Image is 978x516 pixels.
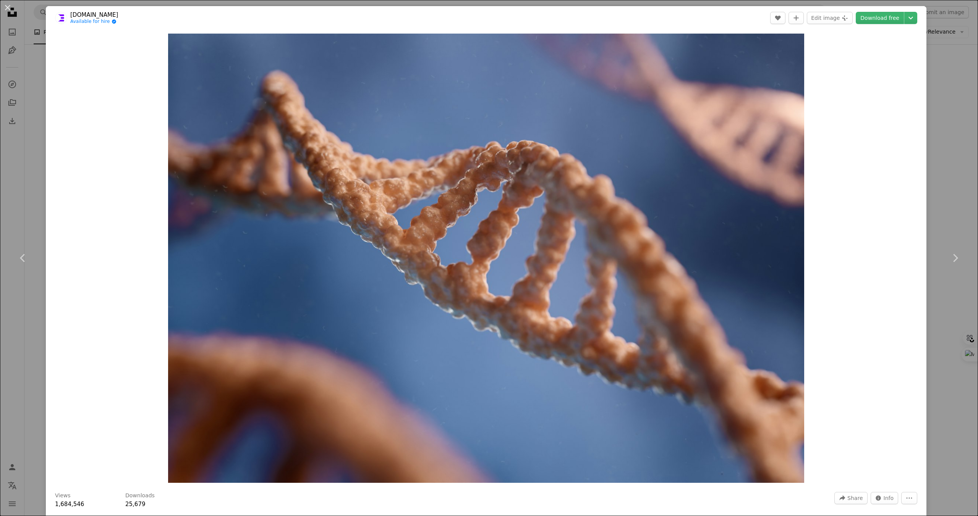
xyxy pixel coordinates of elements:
button: Add to Collection [789,12,804,24]
a: Next [932,221,978,295]
a: Available for hire [70,19,118,25]
span: 1,684,546 [55,501,84,508]
button: More Actions [901,492,917,504]
img: Go to digitale.de's profile [55,12,67,24]
span: 25,679 [125,501,146,508]
span: Info [884,492,894,504]
button: Share this image [834,492,867,504]
h3: Views [55,492,71,500]
span: Share [847,492,863,504]
button: Like [770,12,785,24]
h3: Downloads [125,492,155,500]
a: [DOMAIN_NAME] [70,11,118,19]
button: Edit image [807,12,853,24]
button: Choose download size [904,12,917,24]
button: Stats about this image [871,492,899,504]
img: a close up of a single strand of food [168,34,804,483]
a: Download free [856,12,904,24]
button: Zoom in on this image [168,34,804,483]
